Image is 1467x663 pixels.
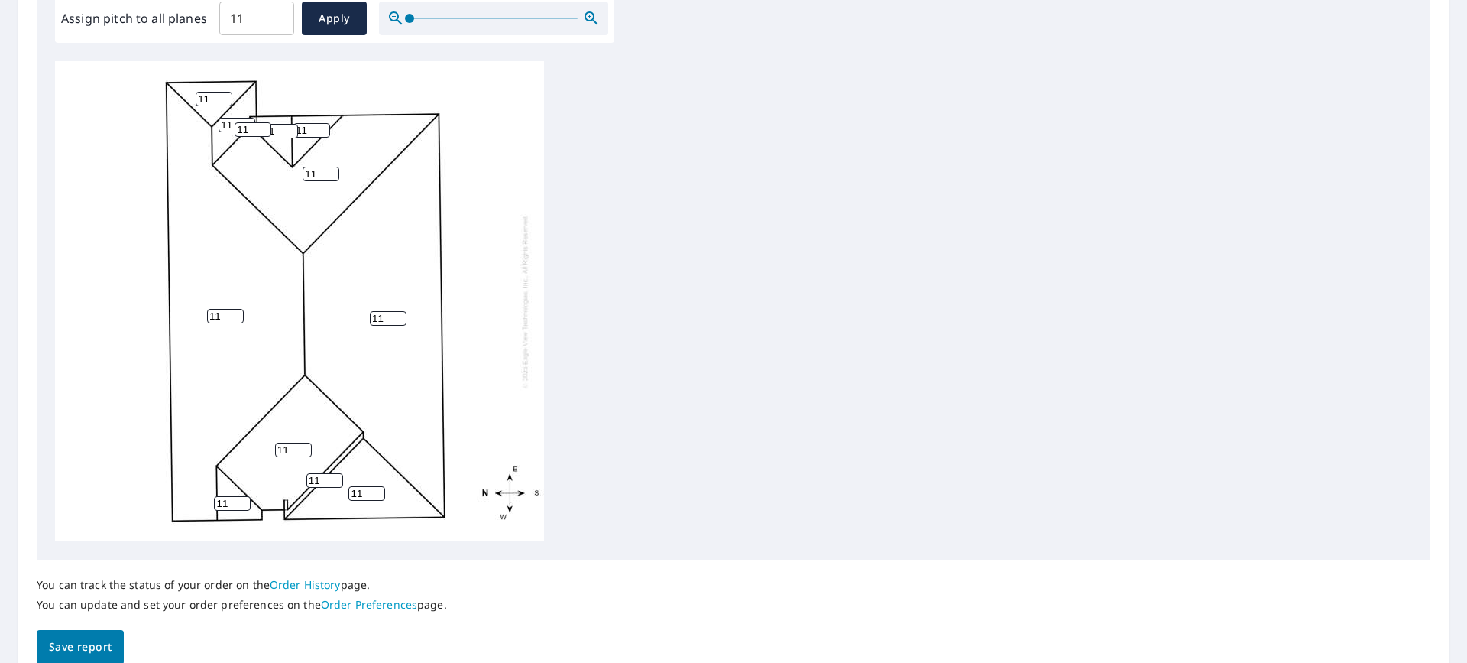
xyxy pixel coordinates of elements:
p: You can track the status of your order on the page. [37,578,447,592]
p: You can update and set your order preferences on the page. [37,598,447,612]
span: Save report [49,638,112,657]
a: Order History [270,577,341,592]
label: Assign pitch to all planes [61,9,207,28]
span: Apply [314,9,355,28]
a: Order Preferences [321,597,417,612]
button: Apply [302,2,367,35]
